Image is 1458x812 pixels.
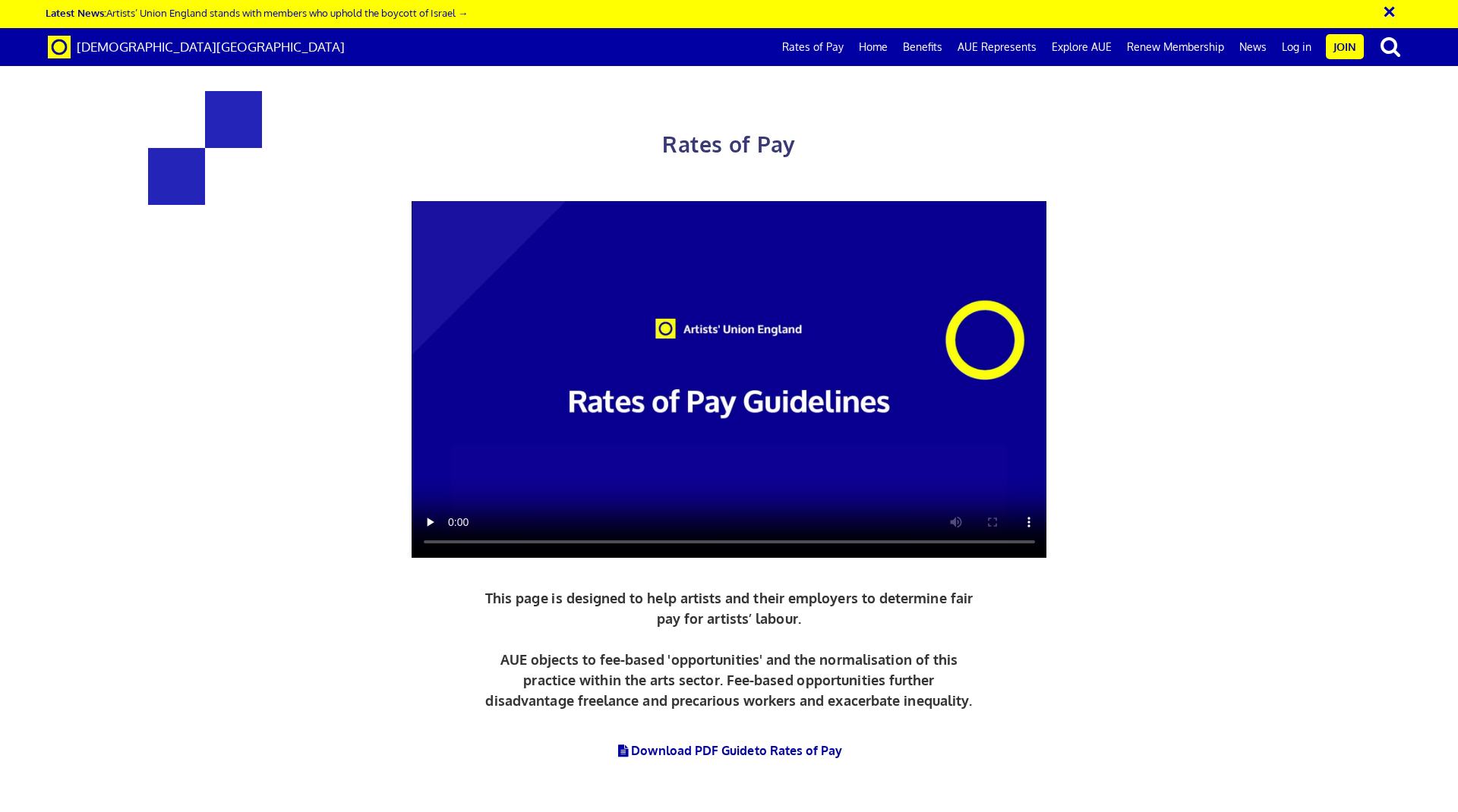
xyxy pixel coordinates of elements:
a: Explore AUE [1044,28,1119,66]
a: Renew Membership [1119,28,1232,66]
span: Rates of Pay [662,131,795,158]
span: [DEMOGRAPHIC_DATA][GEOGRAPHIC_DATA] [77,39,345,55]
a: AUE Represents [950,28,1044,66]
a: Brand [DEMOGRAPHIC_DATA][GEOGRAPHIC_DATA] [36,28,356,66]
button: search [1367,30,1414,62]
a: Benefits [895,28,950,66]
a: Rates of Pay [775,28,851,66]
span: to Rates of Pay [755,743,843,758]
a: Download PDF Guideto Rates of Pay [616,743,843,758]
a: News [1232,28,1274,66]
a: Latest News:Artists’ Union England stands with members who uphold the boycott of Israel → [46,6,468,19]
a: Home [851,28,895,66]
a: Join [1326,34,1364,59]
a: Log in [1274,28,1319,66]
p: This page is designed to help artists and their employers to determine fair pay for artists’ labo... [481,588,977,711]
strong: Latest News: [46,6,106,19]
